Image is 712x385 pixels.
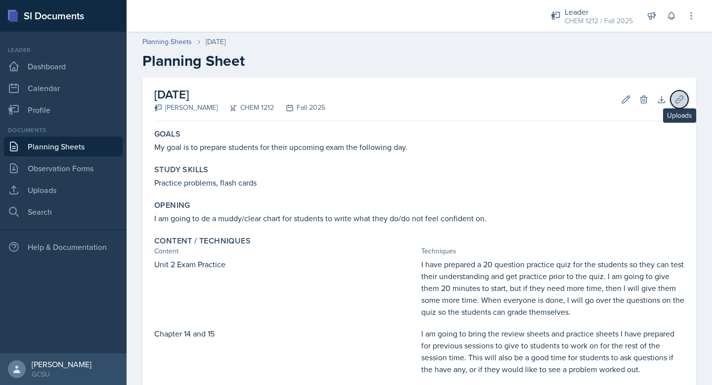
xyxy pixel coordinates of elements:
h2: Planning Sheet [142,52,696,70]
p: My goal is to prepare students for their upcoming exam the following day. [154,141,684,153]
div: GCSU [32,369,91,379]
p: Unit 2 Exam Practice [154,258,417,270]
div: [DATE] [206,37,225,47]
a: Profile [4,100,123,120]
p: Chapter 14 and 15 [154,328,417,339]
label: Goals [154,129,180,139]
a: Observation Forms [4,158,123,178]
div: CHEM 1212 / Fall 2025 [565,16,633,26]
a: Search [4,202,123,222]
a: Dashboard [4,56,123,76]
a: Calendar [4,78,123,98]
a: Planning Sheets [4,137,123,156]
div: CHEM 1212 [218,102,274,113]
div: Fall 2025 [274,102,325,113]
div: Content [154,246,417,256]
p: I am going to de a muddy/clear chart for students to write what they do/do not feel confident on. [154,212,684,224]
div: [PERSON_NAME] [32,359,91,369]
div: Techniques [421,246,684,256]
button: Uploads [670,91,688,108]
p: I have prepared a 20 question practice quiz for the students so they can test their understanding... [421,258,684,318]
label: Content / Techniques [154,236,251,246]
label: Study Skills [154,165,209,175]
p: Practice problems, flash cards [154,177,684,189]
a: Uploads [4,180,123,200]
div: Leader [565,6,633,18]
h2: [DATE] [154,86,325,103]
div: Help & Documentation [4,237,123,257]
div: Leader [4,46,123,54]
label: Opening [154,200,190,210]
div: Documents [4,126,123,135]
a: Planning Sheets [142,37,192,47]
p: I am going to bring the review sheets and practice sheets I have prepared for previous sessions t... [421,328,684,375]
div: [PERSON_NAME] [154,102,218,113]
